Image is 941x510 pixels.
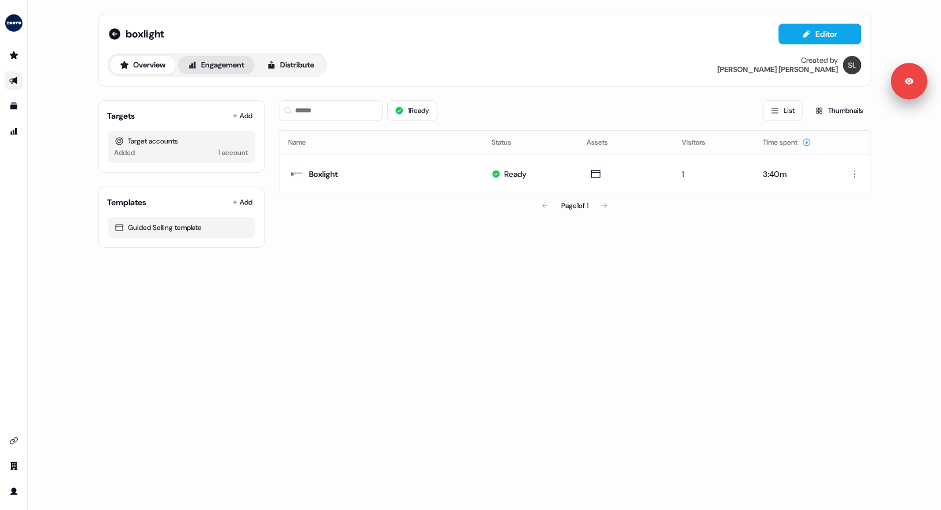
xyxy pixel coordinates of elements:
[718,65,838,74] div: [PERSON_NAME] [PERSON_NAME]
[763,100,803,121] button: List
[763,168,823,180] div: 3:40m
[115,147,135,158] div: Added
[5,432,23,450] a: Go to integrations
[763,132,811,153] button: Time spent
[682,132,719,153] button: Visitors
[257,56,324,74] button: Distribute
[387,100,437,121] button: 1Ready
[115,135,248,147] div: Target accounts
[108,110,135,122] div: Targets
[682,168,745,180] div: 1
[5,122,23,141] a: Go to attribution
[230,194,255,210] button: Add
[289,132,320,153] button: Name
[779,24,861,44] button: Editor
[5,71,23,90] a: Go to outbound experience
[807,100,871,121] button: Thumbnails
[126,27,165,41] span: boxlight
[5,46,23,65] a: Go to prospects
[110,56,176,74] button: Overview
[5,482,23,501] a: Go to profile
[230,108,255,124] button: Add
[492,132,525,153] button: Status
[843,56,861,74] img: Spencer
[108,197,147,208] div: Templates
[178,56,255,74] button: Engagement
[5,97,23,115] a: Go to templates
[779,29,861,41] a: Editor
[115,222,248,233] div: Guided Selling template
[219,147,248,158] div: 1 account
[5,457,23,475] a: Go to team
[561,200,588,211] div: Page 1 of 1
[504,168,527,180] div: Ready
[309,168,338,180] div: Boxlight
[577,131,672,154] th: Assets
[802,56,838,65] div: Created by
